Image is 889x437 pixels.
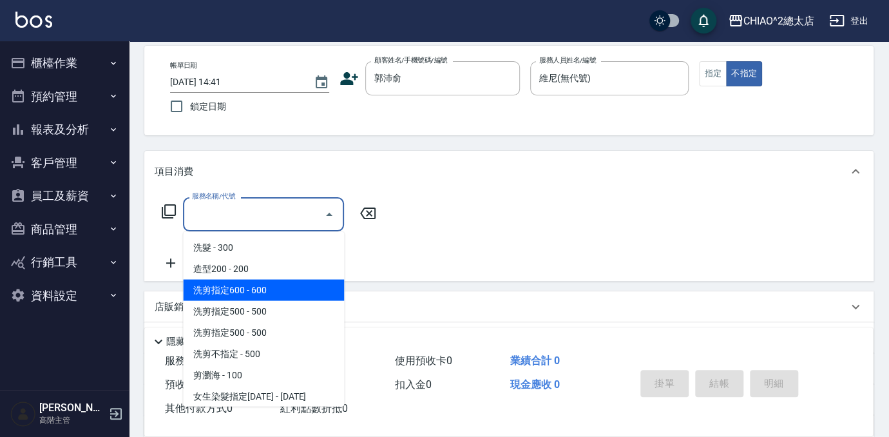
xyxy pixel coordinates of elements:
[183,258,344,279] span: 造型200 - 200
[510,378,560,391] span: 現金應收 0
[10,401,36,427] img: Person
[743,13,814,29] div: CHIAO^2總太店
[15,12,52,28] img: Logo
[319,204,339,225] button: Close
[39,402,105,414] h5: [PERSON_NAME]
[183,385,344,407] span: 女生染髮指定[DATE] - [DATE]
[183,364,344,385] span: 剪瀏海 - 100
[5,246,124,279] button: 行銷工具
[699,61,727,86] button: 指定
[183,279,344,300] span: 洗剪指定600 - 600
[726,61,762,86] button: 不指定
[539,55,596,65] label: 服務人員姓名/編號
[155,165,193,179] p: 項目消費
[691,8,716,34] button: save
[5,113,124,146] button: 報表及分析
[824,9,874,33] button: 登出
[155,300,193,314] p: 店販銷售
[183,322,344,343] span: 洗剪指定500 - 500
[183,237,344,258] span: 洗髮 - 300
[170,61,197,70] label: 帳單日期
[510,354,560,367] span: 業績合計 0
[165,354,212,367] span: 服務消費 0
[166,335,224,349] p: 隱藏業績明細
[395,378,432,391] span: 扣入金 0
[170,72,301,93] input: YYYY/MM/DD hh:mm
[374,55,448,65] label: 顧客姓名/手機號碼/編號
[190,100,226,113] span: 鎖定日期
[144,151,874,192] div: 項目消費
[183,300,344,322] span: 洗剪指定500 - 500
[39,414,105,426] p: 高階主管
[5,213,124,246] button: 商品管理
[395,354,452,367] span: 使用預收卡 0
[280,402,348,414] span: 紅利點數折抵 0
[144,322,874,353] div: 預收卡販賣
[165,402,233,414] span: 其他付款方式 0
[144,291,874,322] div: 店販銷售
[5,146,124,180] button: 客戶管理
[723,8,819,34] button: CHIAO^2總太店
[306,67,337,98] button: Choose date, selected date is 2025-10-11
[5,279,124,313] button: 資料設定
[165,378,222,391] span: 預收卡販賣 0
[192,191,235,201] label: 服務名稱/代號
[183,343,344,364] span: 洗剪不指定 - 500
[5,80,124,113] button: 預約管理
[5,46,124,80] button: 櫃檯作業
[5,179,124,213] button: 員工及薪資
